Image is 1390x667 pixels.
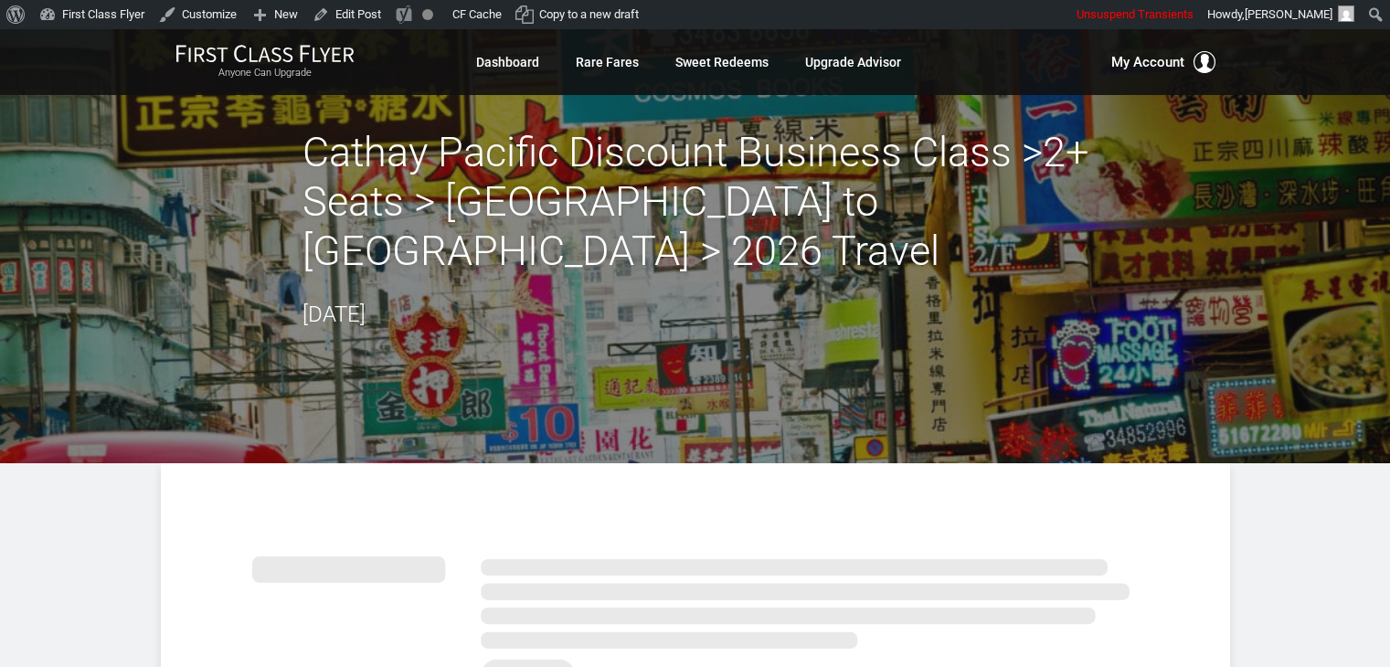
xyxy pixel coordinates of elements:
a: First Class FlyerAnyone Can Upgrade [175,44,355,80]
span: [PERSON_NAME] [1245,7,1332,21]
span: My Account [1111,51,1184,73]
img: First Class Flyer [175,44,355,63]
small: Anyone Can Upgrade [175,67,355,79]
h2: Cathay Pacific Discount Business Class >2+ Seats > [GEOGRAPHIC_DATA] to [GEOGRAPHIC_DATA] > 2026 ... [302,128,1088,276]
time: [DATE] [302,302,366,327]
a: Rare Fares [576,46,639,79]
a: Dashboard [476,46,539,79]
span: Unsuspend Transients [1077,7,1194,21]
button: My Account [1111,51,1215,73]
a: Sweet Redeems [675,46,769,79]
a: Upgrade Advisor [805,46,901,79]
